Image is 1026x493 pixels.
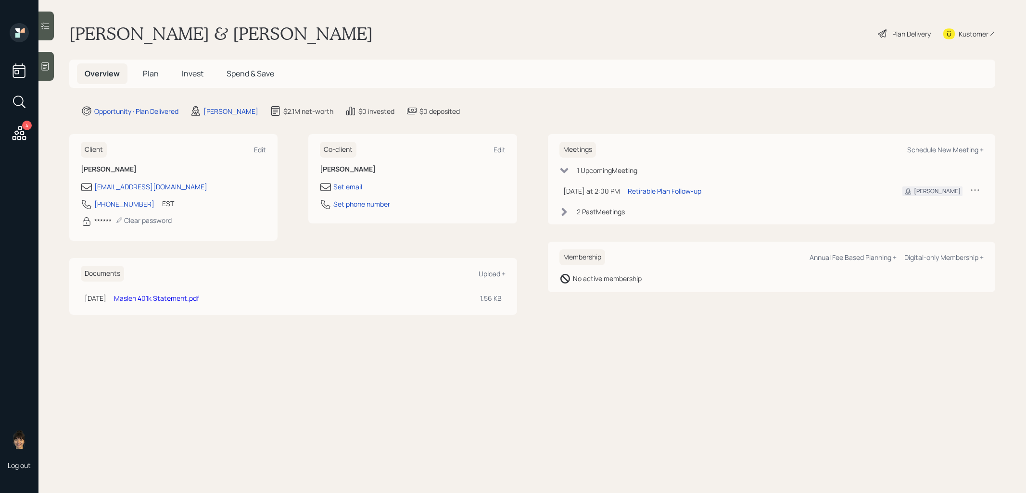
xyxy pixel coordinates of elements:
[94,199,154,209] div: [PHONE_NUMBER]
[479,269,506,278] div: Upload +
[10,430,29,449] img: treva-nostdahl-headshot.png
[81,142,107,158] h6: Client
[227,68,274,79] span: Spend & Save
[577,207,625,217] div: 2 Past Meeting s
[182,68,203,79] span: Invest
[810,253,897,262] div: Annual Fee Based Planning +
[577,165,637,175] div: 1 Upcoming Meeting
[22,121,32,130] div: 4
[143,68,159,79] span: Plan
[628,186,701,196] div: Retirable Plan Follow-up
[320,165,505,173] h6: [PERSON_NAME]
[333,182,362,192] div: Set email
[94,106,178,116] div: Opportunity · Plan Delivered
[914,187,961,196] div: [PERSON_NAME]
[333,199,390,209] div: Set phone number
[358,106,394,116] div: $0 invested
[69,23,373,44] h1: [PERSON_NAME] & [PERSON_NAME]
[563,186,620,196] div: [DATE] at 2:00 PM
[162,198,174,209] div: EST
[573,273,642,283] div: No active membership
[8,461,31,470] div: Log out
[81,165,266,173] h6: [PERSON_NAME]
[559,142,596,158] h6: Meetings
[959,29,988,39] div: Kustomer
[480,293,502,303] div: 1.56 KB
[85,68,120,79] span: Overview
[320,142,356,158] h6: Co-client
[419,106,460,116] div: $0 deposited
[904,253,984,262] div: Digital-only Membership +
[203,106,258,116] div: [PERSON_NAME]
[892,29,931,39] div: Plan Delivery
[254,145,266,154] div: Edit
[283,106,333,116] div: $2.1M net-worth
[94,182,207,192] div: [EMAIL_ADDRESS][DOMAIN_NAME]
[559,249,605,265] h6: Membership
[907,145,984,154] div: Schedule New Meeting +
[114,294,199,303] a: Maslen 401k Statement.pdf
[85,293,106,303] div: [DATE]
[494,145,506,154] div: Edit
[115,216,172,225] div: Clear password
[81,266,124,282] h6: Documents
